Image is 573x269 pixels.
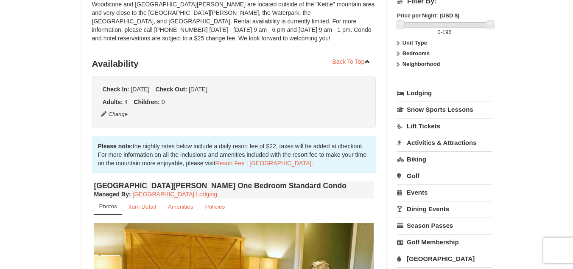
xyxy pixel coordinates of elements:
strong: Unit Type [402,40,427,46]
button: Change [101,110,129,119]
a: Golf [397,168,492,184]
a: Item Detail [123,198,162,215]
span: 0 [437,29,440,35]
strong: Bedrooms [402,50,430,57]
a: [GEOGRAPHIC_DATA] [397,251,492,266]
span: 196 [442,29,452,35]
a: Snow Sports Lessons [397,102,492,117]
a: Policies [199,198,230,215]
small: Amenities [168,204,193,210]
strong: Adults: [103,99,123,105]
strong: Check Out: [155,86,187,93]
a: Back To Top [327,55,376,68]
a: Events [397,184,492,200]
span: 4 [125,99,128,105]
strong: Please note: [98,143,133,150]
strong: : [94,191,131,198]
a: Resort Fee | [GEOGRAPHIC_DATA] [215,160,311,167]
a: Season Passes [397,218,492,233]
div: the nightly rates below include a daily resort fee of $22, taxes will be added at checkout. For m... [92,136,376,173]
strong: Check In: [103,86,129,93]
span: 0 [162,99,165,105]
a: [GEOGRAPHIC_DATA] Lodging [133,191,217,198]
small: Policies [205,204,225,210]
a: Amenities [162,198,199,215]
a: Photos [94,198,122,215]
small: Photos [99,203,117,210]
strong: Price per Night: (USD $) [397,12,459,19]
strong: Children: [134,99,159,105]
a: Lodging [397,85,492,101]
span: [DATE] [131,86,149,93]
a: Dining Events [397,201,492,217]
span: [DATE] [189,86,207,93]
h3: Availability [92,55,376,72]
small: Item Detail [129,204,156,210]
a: Biking [397,151,492,167]
h4: [GEOGRAPHIC_DATA][PERSON_NAME] One Bedroom Standard Condo [94,181,374,190]
label: - [397,28,492,37]
strong: Neighborhood [402,61,440,67]
a: Lift Tickets [397,118,492,134]
a: Activities & Attractions [397,135,492,150]
a: Golf Membership [397,234,492,250]
span: Managed By [94,191,129,198]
